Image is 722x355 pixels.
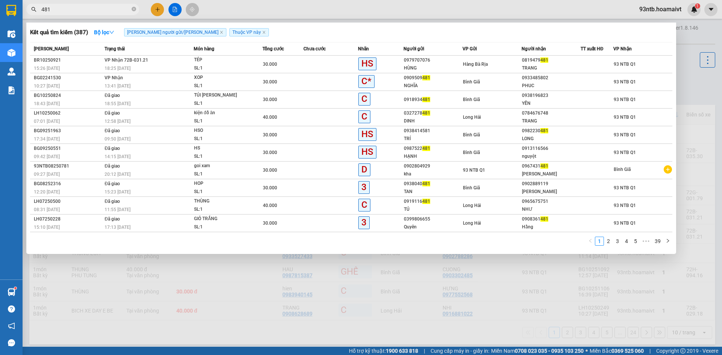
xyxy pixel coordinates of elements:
[229,28,269,36] span: Thuộc VP này
[34,127,102,135] div: BG09251963
[194,46,214,51] span: Món hàng
[463,62,488,67] span: Hàng Bà Rịa
[522,188,580,196] div: [PERSON_NAME]
[34,66,60,71] span: 15:26 [DATE]
[404,205,462,213] div: TÚ
[194,180,250,188] div: HOP
[463,46,477,51] span: VP Gửi
[595,237,604,245] a: 1
[358,146,376,158] span: HS
[422,199,430,204] span: 481
[522,170,580,178] div: [PERSON_NAME]
[194,170,250,178] div: SL: 1
[105,75,123,80] span: VP Nhận
[132,7,136,11] span: close-circle
[463,97,480,102] span: Bình Giã
[522,153,580,160] div: nguyệt
[404,180,462,188] div: 0938040
[586,237,595,246] li: Previous Page
[463,221,481,226] span: Long Hải
[105,181,120,186] span: Đã giao
[640,237,652,246] li: Next 5 Pages
[34,46,69,51] span: [PERSON_NAME]
[194,117,250,125] div: SL: 1
[522,145,580,153] div: 0913116566
[588,239,593,243] span: left
[652,237,663,245] a: 39
[262,46,284,51] span: Tổng cước
[614,62,636,67] span: 93 NTB Q1
[263,150,277,155] span: 30.000
[105,101,130,106] span: 18:55 [DATE]
[194,223,250,231] div: SL: 1
[34,119,60,124] span: 07:01 [DATE]
[34,189,60,195] span: 12:20 [DATE]
[34,101,60,106] span: 18:43 [DATE]
[194,144,250,153] div: HS
[622,237,631,245] a: 4
[404,145,462,153] div: 0987522
[194,153,250,161] div: SL: 1
[463,168,485,173] span: 93 NTB Q1
[34,136,60,142] span: 17:34 [DATE]
[522,180,580,188] div: 0902889119
[614,185,636,190] span: 93 NTB Q1
[522,82,580,90] div: PHUC
[94,29,114,35] strong: Bộ lọc
[404,162,462,170] div: 0902804929
[404,223,462,231] div: Quyên
[631,237,640,245] a: 5
[194,64,250,73] div: SL: 1
[614,150,636,155] span: 93 NTB Q1
[14,287,17,289] sup: 1
[540,57,548,63] span: 481
[105,154,130,159] span: 14:15 [DATE]
[194,215,250,223] div: GIỎ TRẮNG
[303,46,326,51] span: Chưa cước
[262,30,266,34] span: close
[124,28,226,36] span: [PERSON_NAME] người gửi/[PERSON_NAME]
[422,75,430,80] span: 481
[403,46,424,51] span: Người gửi
[105,172,130,177] span: 20:12 [DATE]
[404,127,462,135] div: 0938414581
[540,163,548,169] span: 481
[34,83,60,89] span: 10:27 [DATE]
[522,205,580,213] div: NHƯ
[34,162,102,170] div: 93NTB08250781
[404,153,462,160] div: HẠNH
[263,97,277,102] span: 30.000
[263,115,277,120] span: 40.000
[663,237,672,246] button: right
[666,239,670,243] span: right
[358,181,370,193] span: 3
[194,56,250,64] div: TÉP
[105,93,120,98] span: Đã giao
[463,150,480,155] span: Bình Giã
[463,132,480,137] span: Bình Giã
[540,128,548,133] span: 481
[194,135,250,143] div: SL: 1
[463,203,481,208] span: Long Hải
[522,223,580,231] div: Hằng
[422,97,430,102] span: 481
[105,225,130,230] span: 17:13 [DATE]
[34,74,102,82] div: BG02241530
[404,96,462,104] div: 0918934
[263,79,277,85] span: 30.000
[613,237,622,245] a: 3
[105,163,120,169] span: Đã giao
[404,135,462,143] div: TRÍ
[358,110,370,123] span: C
[522,135,580,143] div: LONG
[263,132,277,137] span: 30.000
[105,189,130,195] span: 15:23 [DATE]
[105,216,120,222] span: Đã giao
[8,68,15,76] img: warehouse-icon
[105,46,125,51] span: Trạng thái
